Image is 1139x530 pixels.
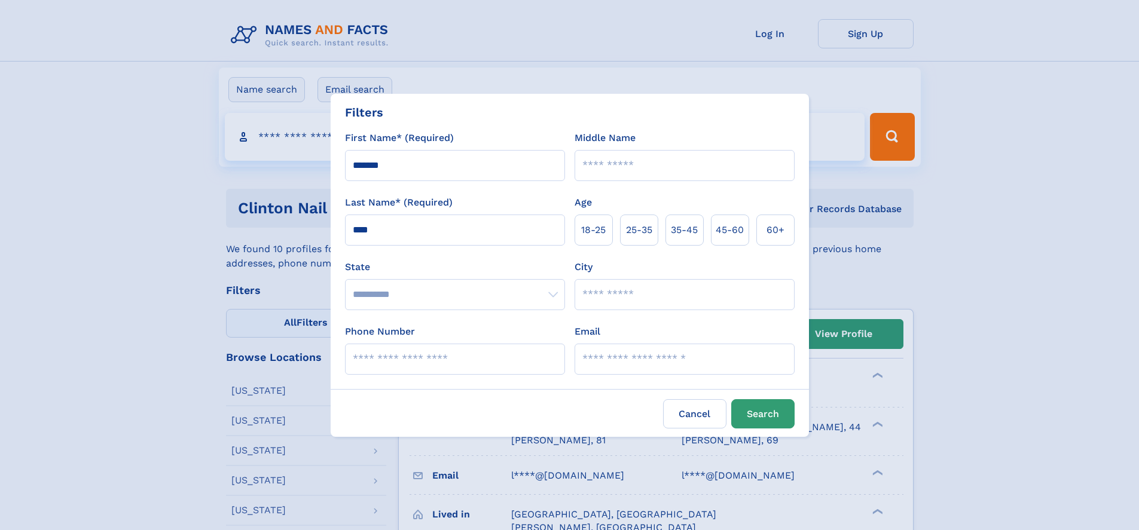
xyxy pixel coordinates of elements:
[575,260,593,274] label: City
[575,195,592,210] label: Age
[575,324,600,339] label: Email
[626,223,652,237] span: 25‑35
[663,399,726,428] label: Cancel
[731,399,795,428] button: Search
[575,131,636,145] label: Middle Name
[671,223,698,237] span: 35‑45
[581,223,606,237] span: 18‑25
[716,223,744,237] span: 45‑60
[345,260,565,274] label: State
[345,195,453,210] label: Last Name* (Required)
[345,103,383,121] div: Filters
[345,324,415,339] label: Phone Number
[345,131,454,145] label: First Name* (Required)
[767,223,784,237] span: 60+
